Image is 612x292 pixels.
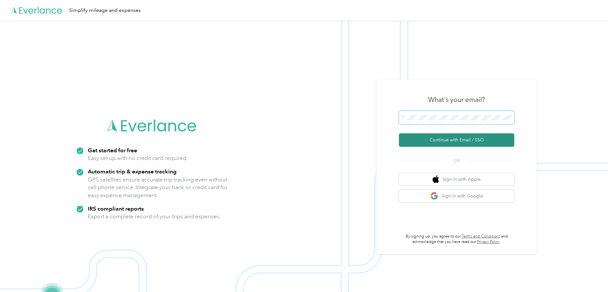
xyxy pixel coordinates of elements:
[88,213,220,221] p: Export a complete record of your trips and expenses.
[477,239,500,244] a: Privacy Policy
[69,6,141,14] div: Simplify mileage and expenses
[88,154,186,162] p: Easy set up with no credit card required
[430,192,438,200] img: google logo
[399,234,514,245] p: By signing up, you agree to our and acknowledge that you have read our .
[88,168,177,175] strong: Automatic trip & expense tracking
[88,176,228,199] p: GPS satellites ensure accurate trip tracking even without cell phone service. Integrate your bank...
[428,95,485,104] h3: What's your email?
[88,147,137,154] strong: Get started for free
[399,133,514,147] button: Continue with Email / SSO
[399,173,514,186] button: apple logoSign in with Apple
[462,234,500,239] a: Terms and Conditions
[399,190,514,202] button: google logoSign in with Google
[88,205,144,212] strong: IRS compliant reports
[445,157,468,164] span: OR
[433,175,439,183] img: apple logo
